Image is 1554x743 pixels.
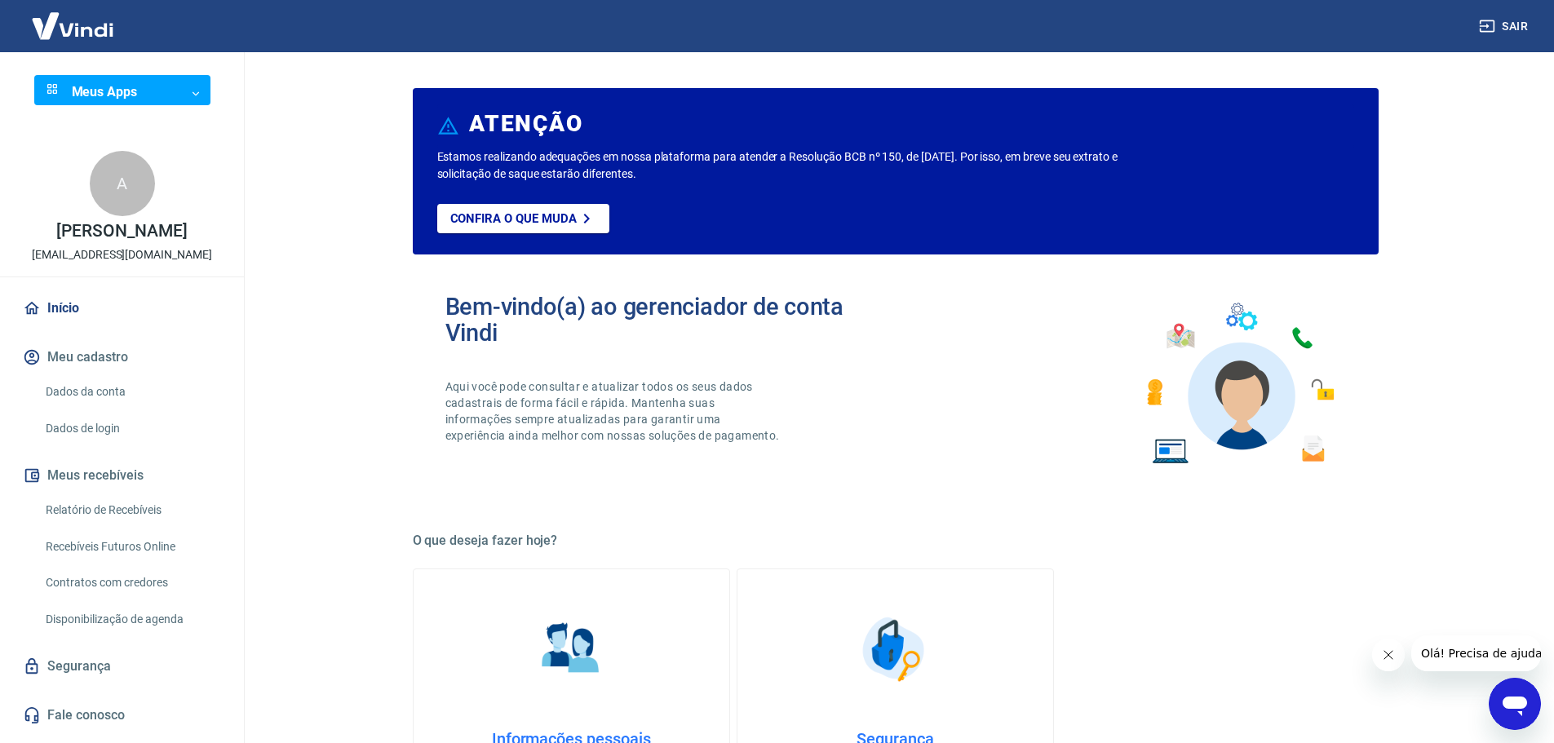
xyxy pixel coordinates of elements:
a: Confira o que muda [437,204,609,233]
a: Fale conosco [20,697,224,733]
p: [EMAIL_ADDRESS][DOMAIN_NAME] [32,246,212,263]
iframe: Fechar mensagem [1372,639,1405,671]
a: Relatório de Recebíveis [39,493,224,527]
iframe: Mensagem da empresa [1411,635,1541,671]
p: Estamos realizando adequações em nossa plataforma para atender a Resolução BCB nº 150, de [DATE].... [437,148,1171,183]
button: Meu cadastro [20,339,224,375]
a: Contratos com credores [39,566,224,599]
button: Meus recebíveis [20,458,224,493]
a: Dados de login [39,412,224,445]
p: [PERSON_NAME] [56,223,187,240]
a: Disponibilização de agenda [39,603,224,636]
img: Imagem de um avatar masculino com diversos icones exemplificando as funcionalidades do gerenciado... [1132,294,1346,474]
img: Vindi [20,1,126,51]
h2: Bem-vindo(a) ao gerenciador de conta Vindi [445,294,896,346]
a: Dados da conta [39,375,224,409]
a: Início [20,290,224,326]
a: Recebíveis Futuros Online [39,530,224,564]
div: A [90,151,155,216]
h6: ATENÇÃO [469,116,582,132]
span: Olá! Precisa de ajuda? [10,11,137,24]
button: Sair [1476,11,1534,42]
a: Segurança [20,648,224,684]
p: Aqui você pode consultar e atualizar todos os seus dados cadastrais de forma fácil e rápida. Mant... [445,378,783,444]
h5: O que deseja fazer hoje? [413,533,1379,549]
iframe: Botão para abrir a janela de mensagens [1489,678,1541,730]
p: Confira o que muda [450,211,577,226]
img: Segurança [854,608,936,690]
img: Informações pessoais [530,608,612,690]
